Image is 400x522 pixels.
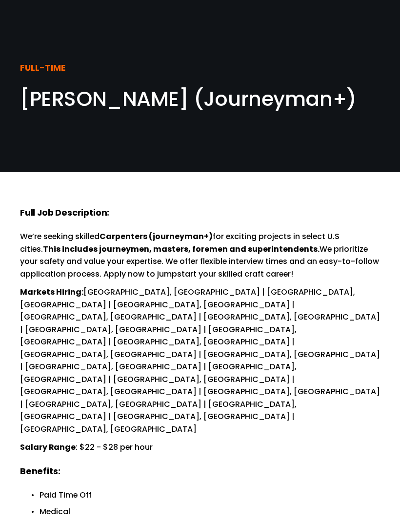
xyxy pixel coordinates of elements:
[20,286,380,435] p: [GEOGRAPHIC_DATA], [GEOGRAPHIC_DATA] | [GEOGRAPHIC_DATA], [GEOGRAPHIC_DATA] | [GEOGRAPHIC_DATA], ...
[20,206,109,219] strong: Full Job Description:
[20,84,357,113] span: [PERSON_NAME] (Journeyman+)
[20,442,76,453] strong: Salary Range
[20,61,65,74] strong: FULL-TIME
[43,243,320,255] strong: This includes journeymen, masters, foremen and superintendents.
[40,505,380,518] p: Medical
[20,286,83,298] strong: Markets Hiring:
[100,231,213,242] strong: Carpenters (journeyman+)
[20,465,60,477] strong: Benefits:
[20,441,380,454] p: : $22 - $28 per hour
[40,489,380,502] p: Paid Time Off
[20,230,380,280] p: We’re seeking skilled for exciting projects in select U.S cities. We prioritize your safety and v...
